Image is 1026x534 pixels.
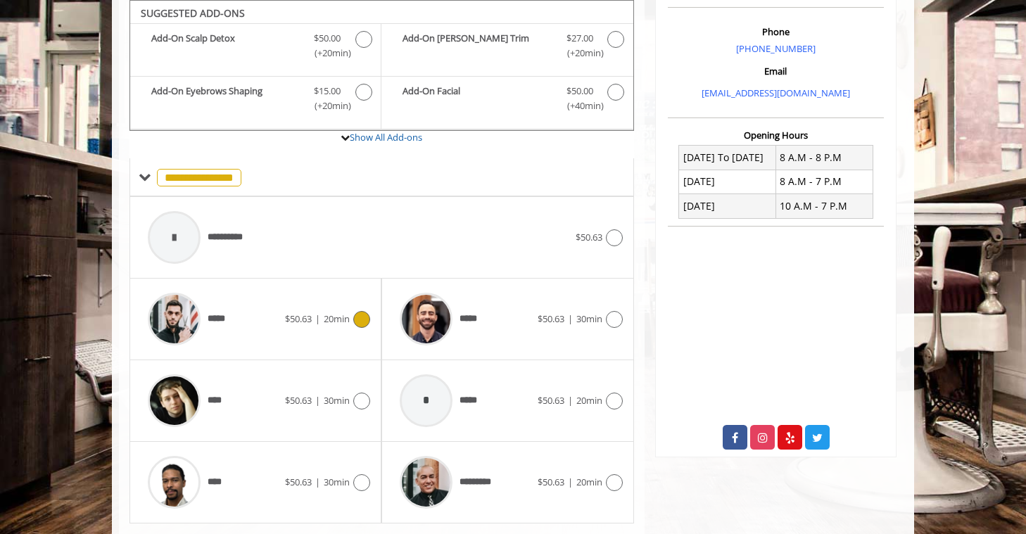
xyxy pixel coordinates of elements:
[137,31,374,64] label: Add-On Scalp Detox
[538,394,564,407] span: $50.63
[151,84,300,113] b: Add-On Eyebrows Shaping
[538,312,564,325] span: $50.63
[568,394,573,407] span: |
[702,87,850,99] a: [EMAIL_ADDRESS][DOMAIN_NAME]
[566,84,593,98] span: $50.00
[576,476,602,488] span: 20min
[568,312,573,325] span: |
[315,476,320,488] span: |
[324,312,350,325] span: 20min
[285,476,312,488] span: $50.63
[568,476,573,488] span: |
[775,194,873,218] td: 10 A.M - 7 P.M
[736,42,816,55] a: [PHONE_NUMBER]
[671,66,880,76] h3: Email
[307,98,348,113] span: (+20min )
[314,84,341,98] span: $15.00
[141,6,245,20] b: SUGGESTED ADD-ONS
[315,312,320,325] span: |
[388,31,626,64] label: Add-On Beard Trim
[307,46,348,61] span: (+20min )
[403,84,552,113] b: Add-On Facial
[324,476,350,488] span: 30min
[679,194,776,218] td: [DATE]
[324,394,350,407] span: 30min
[314,31,341,46] span: $50.00
[315,394,320,407] span: |
[668,130,884,140] h3: Opening Hours
[576,312,602,325] span: 30min
[559,46,600,61] span: (+20min )
[350,131,422,144] a: Show All Add-ons
[671,27,880,37] h3: Phone
[576,394,602,407] span: 20min
[566,31,593,46] span: $27.00
[679,146,776,170] td: [DATE] To [DATE]
[775,170,873,193] td: 8 A.M - 7 P.M
[151,31,300,61] b: Add-On Scalp Detox
[538,476,564,488] span: $50.63
[403,31,552,61] b: Add-On [PERSON_NAME] Trim
[775,146,873,170] td: 8 A.M - 8 P.M
[679,170,776,193] td: [DATE]
[576,231,602,243] span: $50.63
[388,84,626,117] label: Add-On Facial
[137,84,374,117] label: Add-On Eyebrows Shaping
[285,394,312,407] span: $50.63
[559,98,600,113] span: (+40min )
[285,312,312,325] span: $50.63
